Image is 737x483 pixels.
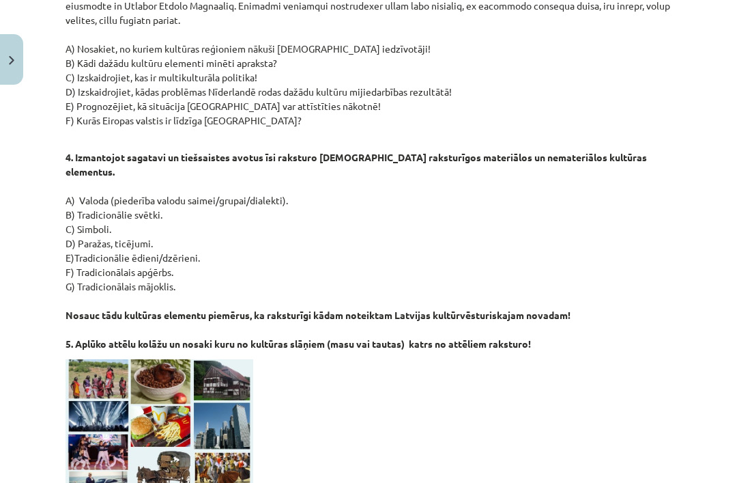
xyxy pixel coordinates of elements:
[66,150,671,351] p: A) Valoda (piederība valodu saimei/grupai/dialekti). B) Tradicionālie svētki. C) Simboli. D) Para...
[66,151,647,178] strong: 4. Izmantojot sagatavi un tiešsaistes avotus īsi raksturo [DEMOGRAPHIC_DATA] raksturīgos materiāl...
[9,56,14,65] img: icon-close-lesson-0947bae3869378f0d4975bcd49f059093ad1ed9edebbc8119c70593378902aed.svg
[66,309,570,321] strong: Nosauc tādu kultūras elementu piemērus, ka raksturīgi kādam noteiktam Latvijas kultūrvēsturiskaja...
[66,337,531,350] strong: 5. Aplūko attēlu kolāžu un nosaki kuru no kultūras slāņiem (masu vai tautas) katrs no attēliem ra...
